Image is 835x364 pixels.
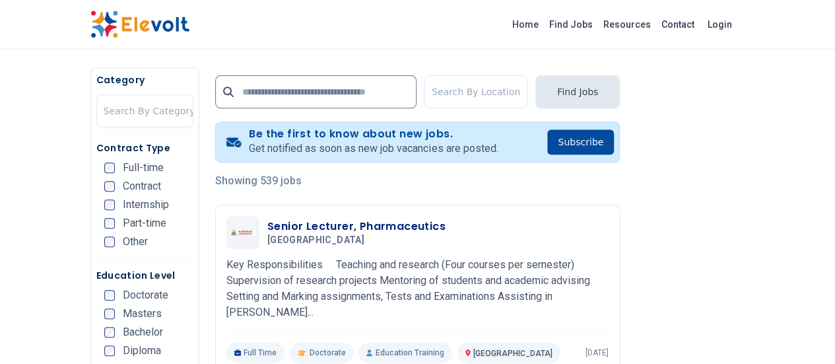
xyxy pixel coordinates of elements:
[96,269,193,282] h5: Education Level
[358,342,451,363] p: Education Training
[104,327,115,338] input: Bachelor
[123,181,161,192] span: Contract
[535,75,620,108] button: Find Jobs
[123,309,162,319] span: Masters
[104,290,115,301] input: Doctorate
[473,349,552,358] span: [GEOGRAPHIC_DATA]
[96,73,193,87] h5: Category
[123,200,169,210] span: Internship
[598,14,656,35] a: Resources
[309,347,345,358] span: Doctorate
[104,237,115,247] input: Other
[123,163,164,173] span: Full-time
[123,290,168,301] span: Doctorate
[230,230,256,235] img: Kabarak University
[96,141,193,155] h5: Contract Type
[90,11,189,38] img: Elevolt
[267,235,364,246] span: [GEOGRAPHIC_DATA]
[104,181,115,192] input: Contract
[104,200,115,210] input: Internship
[215,173,620,189] p: Showing 539 jobs
[226,257,609,320] p: Key Responsibilities Teaching and research (Four courses per semester) Supervision of research pr...
[123,327,163,338] span: Bachelor
[656,14,700,35] a: Contact
[226,216,609,363] a: Kabarak UniversitySenior Lecturer, Pharmaceutics[GEOGRAPHIC_DATA]Key Responsibilities Teaching an...
[104,346,115,356] input: Diploma
[104,309,115,319] input: Masters
[507,14,544,35] a: Home
[585,347,609,358] p: [DATE]
[123,346,161,356] span: Diploma
[104,218,115,229] input: Part-time
[123,218,166,229] span: Part-time
[769,301,835,364] iframe: Chat Widget
[104,163,115,173] input: Full-time
[547,129,614,155] button: Subscribe
[226,342,285,363] p: Full Time
[700,11,740,38] a: Login
[267,219,446,235] h3: Senior Lecturer, Pharmaceutics
[249,127,498,141] h4: Be the first to know about new jobs.
[544,14,598,35] a: Find Jobs
[249,141,498,157] p: Get notified as soon as new job vacancies are posted.
[123,237,148,247] span: Other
